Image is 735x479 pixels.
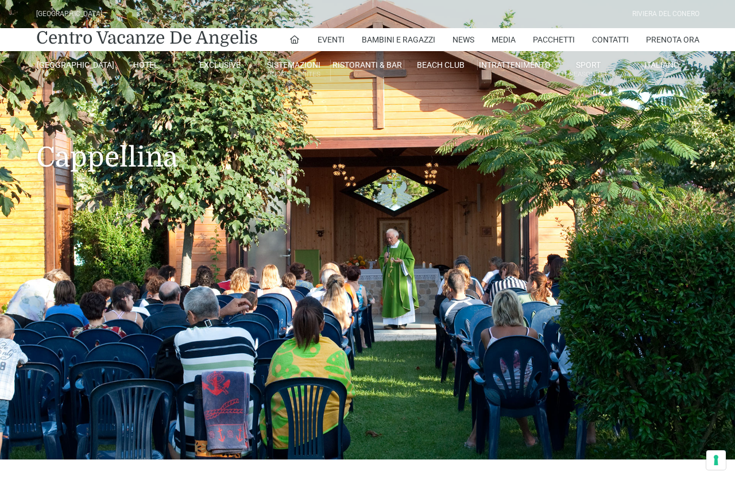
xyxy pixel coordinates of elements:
a: News [452,28,474,51]
a: Centro Vacanze De Angelis [36,26,258,49]
a: Ristoranti & Bar [331,60,404,70]
a: Beach Club [404,60,478,70]
a: Contatti [592,28,629,51]
a: Prenota Ora [646,28,699,51]
span: Italiano [644,60,679,69]
button: Le tue preferenze relative al consenso per le tecnologie di tracciamento [706,450,726,470]
div: [GEOGRAPHIC_DATA] [36,9,102,20]
small: Rooms & Suites [257,69,330,80]
a: [GEOGRAPHIC_DATA] [36,60,110,70]
small: All Season Tennis [552,69,625,80]
a: Bambini e Ragazzi [362,28,435,51]
a: Pacchetti [533,28,575,51]
a: SportAll Season Tennis [552,60,625,81]
a: Intrattenimento [478,60,551,70]
a: Italiano [625,60,699,70]
a: Exclusive [183,60,257,70]
a: Media [492,28,516,51]
div: Riviera Del Conero [632,9,699,20]
a: Hotel [110,60,183,70]
a: SistemazioniRooms & Suites [257,60,330,81]
a: Eventi [318,28,345,51]
h1: Cappellina [36,90,699,191]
